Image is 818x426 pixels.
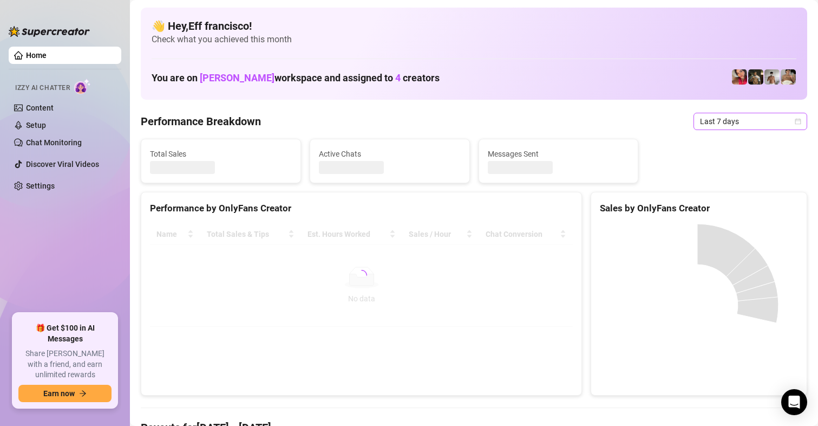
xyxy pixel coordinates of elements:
span: Messages Sent [488,148,630,160]
span: Check what you achieved this month [152,34,796,46]
div: Open Intercom Messenger [781,389,807,415]
span: calendar [795,118,801,125]
span: Earn now [43,389,75,398]
h4: Performance Breakdown [141,114,261,129]
span: Total Sales [150,148,292,160]
img: AI Chatter [74,79,91,94]
a: Settings [26,182,55,190]
span: 🎁 Get $100 in AI Messages [18,323,112,344]
img: Aussieboy_jfree [781,69,796,85]
span: [PERSON_NAME] [200,72,274,83]
img: aussieboy_j [764,69,780,85]
a: Setup [26,121,46,130]
a: Content [26,104,54,112]
span: loading [355,269,368,282]
img: Tony [748,69,763,85]
span: Share [PERSON_NAME] with a friend, and earn unlimited rewards [18,348,112,380]
a: Discover Viral Videos [26,160,99,169]
span: 4 [395,72,401,83]
span: arrow-right [79,390,87,397]
a: Chat Monitoring [26,138,82,147]
img: logo-BBDzfeDw.svg [9,26,90,37]
span: Izzy AI Chatter [15,83,70,93]
span: Last 7 days [700,113,801,130]
div: Performance by OnlyFans Creator [150,201,573,216]
img: Vanessa [732,69,747,85]
a: Home [26,51,47,60]
h4: 👋 Hey, Eff francisco ! [152,18,796,34]
h1: You are on workspace and assigned to creators [152,72,440,84]
div: Sales by OnlyFans Creator [600,201,798,216]
button: Earn nowarrow-right [18,385,112,402]
span: Active Chats [319,148,461,160]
